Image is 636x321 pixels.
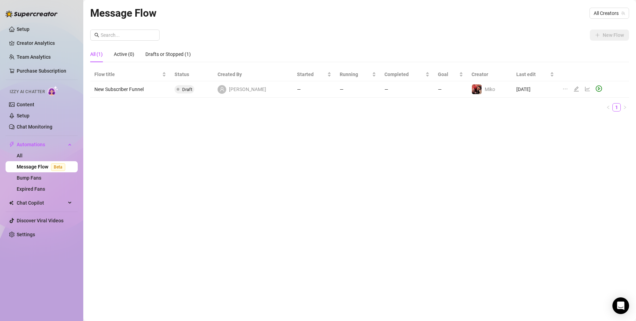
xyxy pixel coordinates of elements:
a: All [17,153,23,158]
a: Expired Fans [17,186,45,192]
button: New Flow [590,30,629,41]
a: Bump Fans [17,175,41,181]
img: AI Chatter [48,86,58,96]
a: Creator Analytics [17,38,72,49]
span: Last edit [516,71,549,78]
a: 1 [613,104,620,111]
span: [PERSON_NAME] [229,85,266,93]
a: Content [17,102,34,107]
span: Izzy AI Chatter [10,89,45,95]
span: Completed [384,71,424,78]
span: play-circle [596,85,602,92]
button: right [621,103,629,112]
th: Completed [380,68,433,81]
th: Flow title [90,68,170,81]
div: Open Intercom Messenger [612,297,629,314]
span: Draft [182,87,192,92]
th: Status [170,68,213,81]
th: Creator [467,68,512,81]
div: All (1) [90,50,103,58]
a: Chat Monitoring [17,124,52,130]
td: — [434,81,468,98]
a: Discover Viral Videos [17,218,63,223]
span: Goal [438,71,458,78]
td: — [380,81,433,98]
td: — [336,81,381,98]
img: Chat Copilot [9,200,14,205]
span: Started [297,71,326,78]
th: Started [293,68,336,81]
span: right [623,105,627,109]
th: Created By [213,68,293,81]
a: Message FlowBeta [17,164,68,170]
td: [DATE] [512,81,559,98]
div: Drafts or Stopped (1) [145,50,191,58]
th: Goal [434,68,468,81]
input: Search... [101,31,155,39]
img: logo-BBDzfeDw.svg [6,10,58,17]
span: Miko [485,87,495,92]
span: Running [340,71,371,78]
span: All Creators [594,8,625,18]
span: team [621,11,625,15]
li: Next Page [621,103,629,112]
a: Purchase Subscription [17,68,66,74]
span: user [220,87,224,92]
img: Miko [472,84,482,94]
td: — [293,81,336,98]
td: New Subscriber Funnel [90,81,170,98]
span: left [606,105,610,109]
li: Previous Page [604,103,612,112]
div: Active (0) [114,50,134,58]
a: Settings [17,232,35,237]
span: ellipsis [562,86,568,92]
th: Last edit [512,68,559,81]
span: line-chart [585,86,590,92]
span: search [94,33,99,38]
span: Chat Copilot [17,197,66,208]
a: Setup [17,26,29,32]
a: Team Analytics [17,54,51,60]
span: thunderbolt [9,142,15,147]
button: left [604,103,612,112]
span: Automations [17,139,66,150]
span: edit [574,86,579,92]
span: Flow title [94,71,161,78]
th: Running [336,68,381,81]
article: Message Flow [90,5,156,21]
span: Beta [51,163,65,171]
a: Setup [17,113,29,118]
